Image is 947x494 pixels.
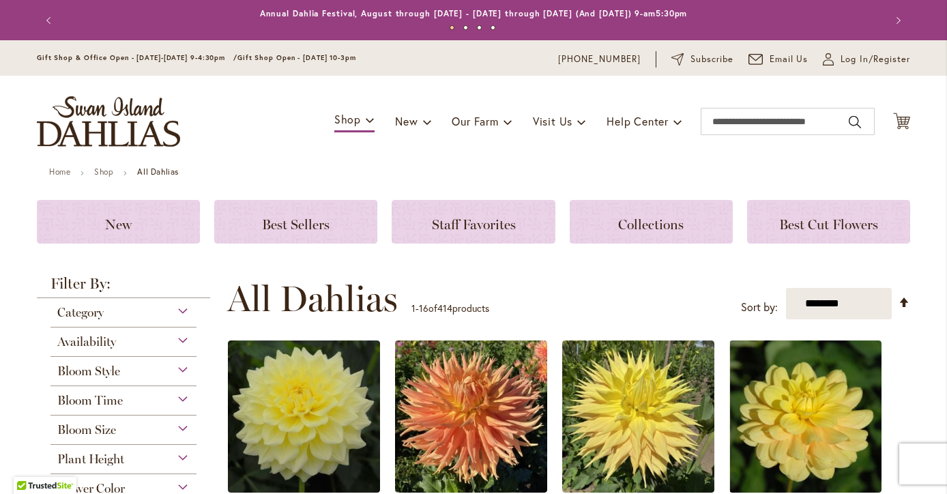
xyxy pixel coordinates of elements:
span: 414 [437,302,452,315]
span: Email Us [770,53,808,66]
img: AC Jeri [562,340,714,493]
a: Best Sellers [214,200,377,244]
span: Best Sellers [262,216,330,233]
button: Previous [37,7,64,34]
a: [PHONE_NUMBER] [558,53,641,66]
span: Help Center [607,114,669,128]
label: Sort by: [741,295,778,320]
iframe: Launch Accessibility Center [10,446,48,484]
p: - of products [411,297,489,319]
a: store logo [37,96,180,147]
button: 3 of 4 [477,25,482,30]
button: 1 of 4 [450,25,454,30]
span: Bloom Style [57,364,120,379]
span: Log In/Register [841,53,910,66]
span: Plant Height [57,452,124,467]
span: Bloom Time [57,393,123,408]
a: Shop [94,166,113,177]
span: Best Cut Flowers [779,216,878,233]
span: Bloom Size [57,422,116,437]
a: Log In/Register [823,53,910,66]
span: Availability [57,334,116,349]
span: 1 [411,302,416,315]
span: Subscribe [690,53,733,66]
span: Category [57,305,104,320]
span: Gift Shop Open - [DATE] 10-3pm [237,53,356,62]
img: AC BEN [395,340,547,493]
span: Shop [334,112,361,126]
strong: All Dahlias [137,166,179,177]
img: A-Peeling [228,340,380,493]
button: 4 of 4 [491,25,495,30]
span: Visit Us [533,114,572,128]
a: Email Us [748,53,808,66]
span: New [395,114,418,128]
span: All Dahlias [227,278,398,319]
span: New [105,216,132,233]
span: Staff Favorites [432,216,516,233]
button: Next [883,7,910,34]
a: Staff Favorites [392,200,555,244]
span: 16 [419,302,428,315]
a: Annual Dahlia Festival, August through [DATE] - [DATE] through [DATE] (And [DATE]) 9-am5:30pm [260,8,688,18]
a: New [37,200,200,244]
span: Collections [618,216,684,233]
strong: Filter By: [37,276,210,298]
a: Collections [570,200,733,244]
span: Gift Shop & Office Open - [DATE]-[DATE] 9-4:30pm / [37,53,237,62]
a: Subscribe [671,53,733,66]
a: Best Cut Flowers [747,200,910,244]
button: 2 of 4 [463,25,468,30]
img: AHOY MATEY [729,340,882,493]
span: Our Farm [452,114,498,128]
a: Home [49,166,70,177]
